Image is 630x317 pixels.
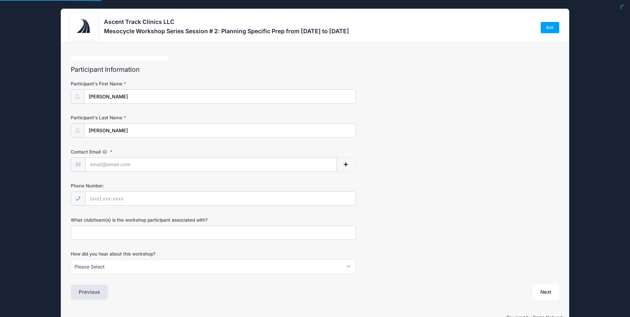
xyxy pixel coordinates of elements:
[71,114,233,121] label: Participant's Last Name
[71,182,233,189] label: Phone Number:
[71,80,233,87] label: Participant's First Name
[71,149,233,155] label: Contact Email
[84,123,356,138] input: Participant's Last Name
[85,158,337,172] input: email@email.com
[541,22,559,33] a: Exit
[85,191,356,206] input: (xxx) xxx-xxxx
[104,28,349,35] h3: Mesocycle Workshop Series Session # 2: Planning Specific Prep from [DATE] to [DATE]
[71,66,559,73] h2: Participant Information
[532,284,559,300] button: Next
[84,89,356,104] input: Participant's First Name
[71,217,233,223] label: What club/team(s) is the workshop participant associated with?
[104,18,349,25] h3: Ascent Track Clinics LLC
[71,251,233,257] label: How did you hear about this workshop?
[101,149,109,155] span: We will send confirmations, payment reminders, and custom email messages to each address listed. ...
[71,284,108,300] button: Previous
